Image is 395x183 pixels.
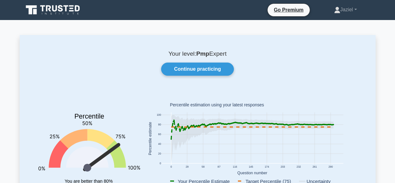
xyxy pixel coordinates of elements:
[280,165,285,168] text: 203
[201,165,205,168] text: 58
[312,165,317,168] text: 261
[233,165,237,168] text: 116
[270,6,307,14] a: Go Premium
[161,63,234,76] a: Continue practicing
[160,162,161,165] text: 0
[158,133,161,136] text: 60
[319,3,372,16] a: Jaziel
[185,165,189,168] text: 29
[158,123,161,126] text: 80
[170,103,264,108] text: Percentile estimation using your latest responses
[296,165,301,168] text: 232
[158,143,161,146] text: 40
[74,113,104,120] text: Percentile
[237,171,267,175] text: Question number
[148,122,152,155] text: Percentile estimate
[35,50,361,58] p: Your level: Expert
[264,165,269,168] text: 174
[196,50,209,57] b: Pmp
[328,165,333,168] text: 290
[249,165,253,168] text: 145
[170,165,172,168] text: 0
[158,152,161,155] text: 20
[217,165,220,168] text: 87
[156,114,161,117] text: 100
